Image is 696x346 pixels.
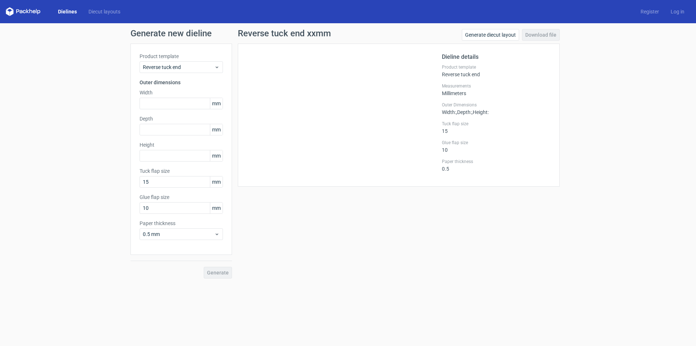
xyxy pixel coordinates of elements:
[442,159,551,164] label: Paper thickness
[665,8,690,15] a: Log in
[210,203,223,213] span: mm
[442,83,551,89] label: Measurements
[140,167,223,175] label: Tuck flap size
[442,159,551,172] div: 0.5
[442,64,551,77] div: Reverse tuck end
[140,115,223,122] label: Depth
[456,109,472,115] span: , Depth :
[442,102,551,108] label: Outer Dimensions
[83,8,126,15] a: Diecut layouts
[210,98,223,109] span: mm
[143,231,214,238] span: 0.5 mm
[210,176,223,187] span: mm
[442,64,551,70] label: Product template
[442,121,551,134] div: 15
[140,79,223,86] h3: Outer dimensions
[210,124,223,135] span: mm
[442,53,551,61] h2: Dieline details
[140,141,223,148] label: Height
[462,29,519,41] a: Generate diecut layout
[238,29,331,38] h1: Reverse tuck end xxmm
[442,83,551,96] div: Millimeters
[442,140,551,146] label: Glue flap size
[140,89,223,96] label: Width
[472,109,489,115] span: , Height :
[140,53,223,60] label: Product template
[143,64,214,71] span: Reverse tuck end
[210,150,223,161] span: mm
[140,220,223,227] label: Paper thickness
[442,140,551,153] div: 10
[52,8,83,15] a: Dielines
[635,8,665,15] a: Register
[442,109,456,115] span: Width :
[442,121,551,127] label: Tuck flap size
[140,194,223,201] label: Glue flap size
[130,29,565,38] h1: Generate new dieline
